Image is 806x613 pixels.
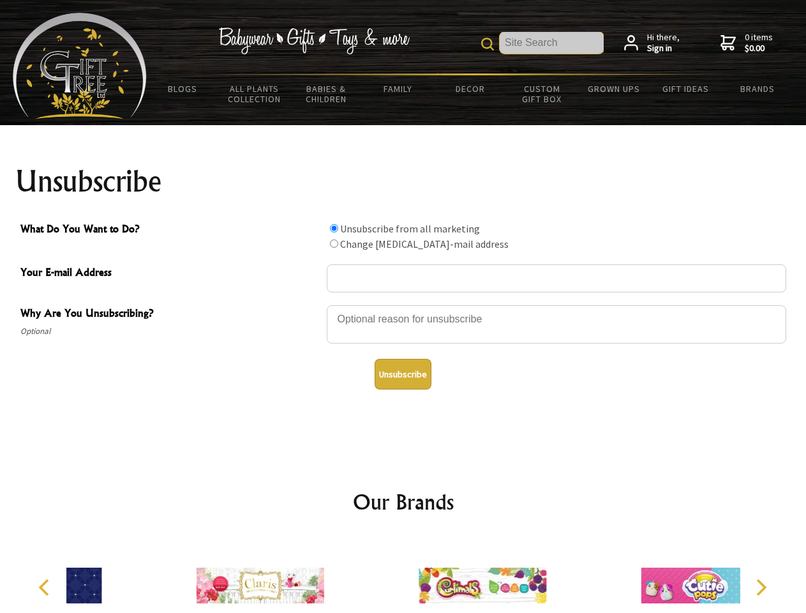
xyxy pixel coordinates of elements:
label: Change [MEDICAL_DATA]-mail address [340,238,509,250]
a: Hi there,Sign in [624,32,680,54]
img: product search [481,38,494,50]
h1: Unsubscribe [15,166,791,197]
span: What Do You Want to Do? [20,221,320,239]
input: Site Search [500,32,604,54]
input: What Do You Want to Do? [330,224,338,232]
a: BLOGS [147,75,219,102]
a: Gift Ideas [650,75,722,102]
span: Your E-mail Address [20,264,320,283]
button: Unsubscribe [375,359,431,390]
img: Babyware - Gifts - Toys and more... [13,13,147,119]
strong: $0.00 [745,43,773,54]
span: Hi there, [647,32,680,54]
input: What Do You Want to Do? [330,239,338,248]
img: Babywear - Gifts - Toys & more [218,27,410,54]
label: Unsubscribe from all marketing [340,222,480,235]
span: 0 items [745,31,773,54]
a: Grown Ups [578,75,650,102]
span: Why Are You Unsubscribing? [20,305,320,324]
button: Previous [32,573,60,602]
button: Next [747,573,775,602]
a: Custom Gift Box [506,75,578,112]
span: Optional [20,324,320,339]
a: All Plants Collection [219,75,291,112]
a: Decor [434,75,506,102]
h2: Our Brands [26,487,781,517]
textarea: Why Are You Unsubscribing? [327,305,786,344]
a: Brands [722,75,794,102]
a: Family [362,75,435,102]
input: Your E-mail Address [327,264,786,292]
a: 0 items$0.00 [720,32,773,54]
a: Babies & Children [290,75,362,112]
strong: Sign in [647,43,680,54]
